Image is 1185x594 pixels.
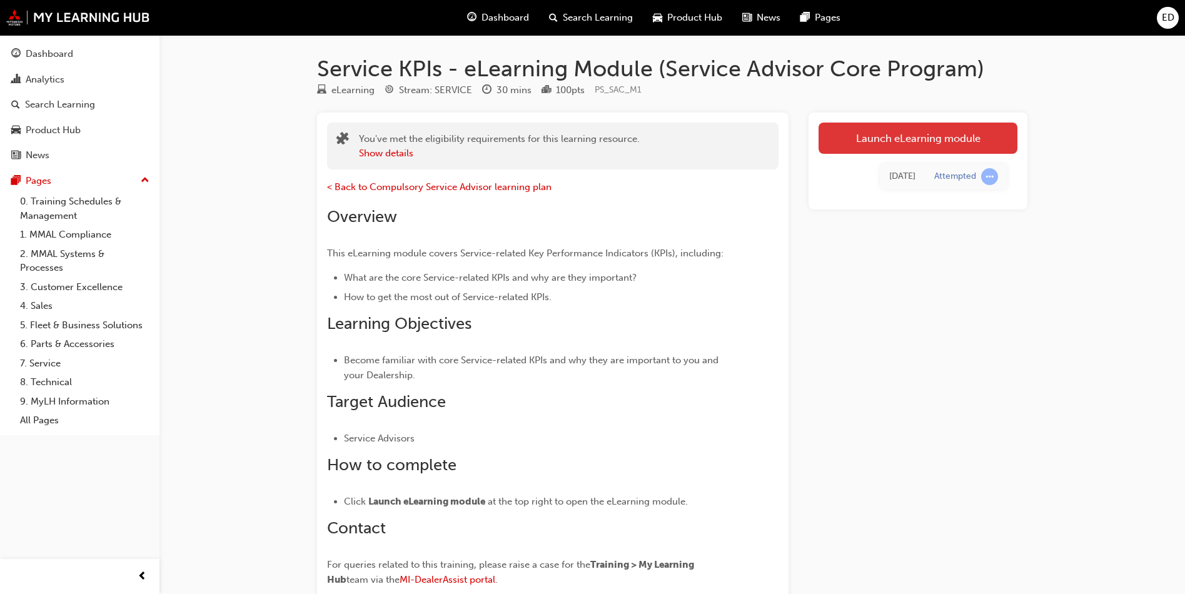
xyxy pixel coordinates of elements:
span: For queries related to this training, please raise a case for the [327,559,590,570]
span: target-icon [385,85,394,96]
span: Overview [327,207,397,226]
a: MI-DealerAssist portal [400,574,495,585]
span: news-icon [742,10,752,26]
a: 4. Sales [15,296,154,316]
span: car-icon [653,10,662,26]
a: Launch eLearning module [819,123,1017,154]
span: at the top right to open the eLearning module. [488,496,688,507]
a: 1. MMAL Compliance [15,225,154,244]
span: Target Audience [327,392,446,411]
span: Dashboard [482,11,529,25]
span: ED [1162,11,1174,25]
div: Product Hub [26,123,81,138]
span: search-icon [549,10,558,26]
a: Analytics [5,68,154,91]
a: 8. Technical [15,373,154,392]
div: eLearning [331,83,375,98]
div: Analytics [26,73,64,87]
span: What are the core Service-related KPIs and why are they important? [344,272,637,283]
div: Stream [385,83,472,98]
span: How to complete [327,455,456,475]
span: news-icon [11,150,21,161]
a: 6. Parts & Accessories [15,335,154,354]
a: 3. Customer Excellence [15,278,154,297]
button: Pages [5,169,154,193]
div: You've met the eligibility requirements for this learning resource. [359,132,640,160]
span: How to get the most out of Service-related KPIs. [344,291,552,303]
a: News [5,144,154,167]
a: search-iconSearch Learning [539,5,643,31]
span: car-icon [11,125,21,136]
div: Search Learning [25,98,95,112]
a: guage-iconDashboard [457,5,539,31]
div: 30 mins [497,83,532,98]
div: Wed Aug 13 2025 11:27:36 GMT+1000 (Australian Eastern Standard Time) [889,169,915,184]
span: podium-icon [542,85,551,96]
span: pages-icon [800,10,810,26]
span: Click [344,496,366,507]
span: Service Advisors [344,433,415,444]
button: Show details [359,146,413,161]
a: 0. Training Schedules & Management [15,192,154,225]
a: 7. Service [15,354,154,373]
span: learningRecordVerb_ATTEMPT-icon [981,168,998,185]
span: team via the [346,574,400,585]
div: Pages [26,174,51,188]
span: News [757,11,780,25]
a: pages-iconPages [790,5,850,31]
span: Become familiar with core Service-related KPIs and why they are important to you and your Dealers... [344,355,721,381]
span: Learning resource code [595,84,642,95]
button: ED [1157,7,1179,29]
span: puzzle-icon [336,133,349,148]
span: clock-icon [482,85,492,96]
span: up-icon [141,173,149,189]
img: mmal [6,9,150,26]
span: guage-icon [467,10,477,26]
span: Search Learning [563,11,633,25]
button: DashboardAnalyticsSearch LearningProduct HubNews [5,40,154,169]
span: pages-icon [11,176,21,187]
a: Product Hub [5,119,154,142]
div: Type [317,83,375,98]
a: car-iconProduct Hub [643,5,732,31]
a: 9. MyLH Information [15,392,154,411]
span: Training > My Learning Hub [327,559,696,585]
span: This eLearning module covers Service-related Key Performance Indicators (KPIs), including: [327,248,724,259]
div: 100 pts [556,83,585,98]
a: Search Learning [5,93,154,116]
a: < Back to Compulsory Service Advisor learning plan [327,181,552,193]
div: Points [542,83,585,98]
a: Dashboard [5,43,154,66]
a: All Pages [15,411,154,430]
span: guage-icon [11,49,21,60]
a: news-iconNews [732,5,790,31]
h1: Service KPIs - eLearning Module (Service Advisor Core Program) [317,55,1027,83]
span: search-icon [11,99,20,111]
div: Attempted [934,171,976,183]
a: 2. MMAL Systems & Processes [15,244,154,278]
a: 5. Fleet & Business Solutions [15,316,154,335]
span: Product Hub [667,11,722,25]
span: Launch eLearning module [368,496,485,507]
span: chart-icon [11,74,21,86]
div: Duration [482,83,532,98]
span: Pages [815,11,840,25]
span: learningResourceType_ELEARNING-icon [317,85,326,96]
div: Stream: SERVICE [399,83,472,98]
span: . [495,574,498,585]
span: Contact [327,518,386,538]
div: News [26,148,49,163]
div: Dashboard [26,47,73,61]
span: Learning Objectives [327,314,471,333]
span: prev-icon [138,569,147,585]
